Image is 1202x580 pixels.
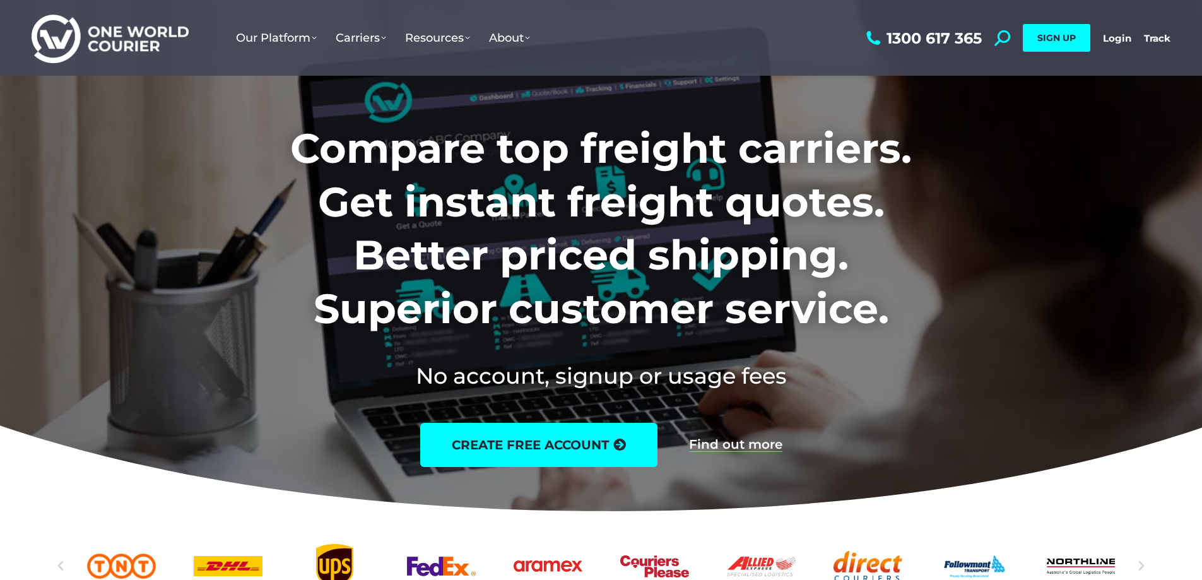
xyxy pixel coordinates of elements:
a: SIGN UP [1023,24,1090,52]
a: 1300 617 365 [863,30,982,46]
a: Resources [396,18,480,57]
span: Resources [405,31,470,45]
img: One World Courier [32,13,189,64]
a: Track [1144,32,1170,44]
a: Find out more [689,438,782,452]
h2: No account, signup or usage fees [207,360,995,391]
span: Our Platform [236,31,317,45]
h1: Compare top freight carriers. Get instant freight quotes. Better priced shipping. Superior custom... [207,122,995,335]
a: create free account [420,423,657,467]
span: Carriers [336,31,386,45]
a: Our Platform [227,18,326,57]
a: Carriers [326,18,396,57]
a: Login [1103,32,1131,44]
a: About [480,18,539,57]
span: SIGN UP [1037,32,1076,44]
span: About [489,31,530,45]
